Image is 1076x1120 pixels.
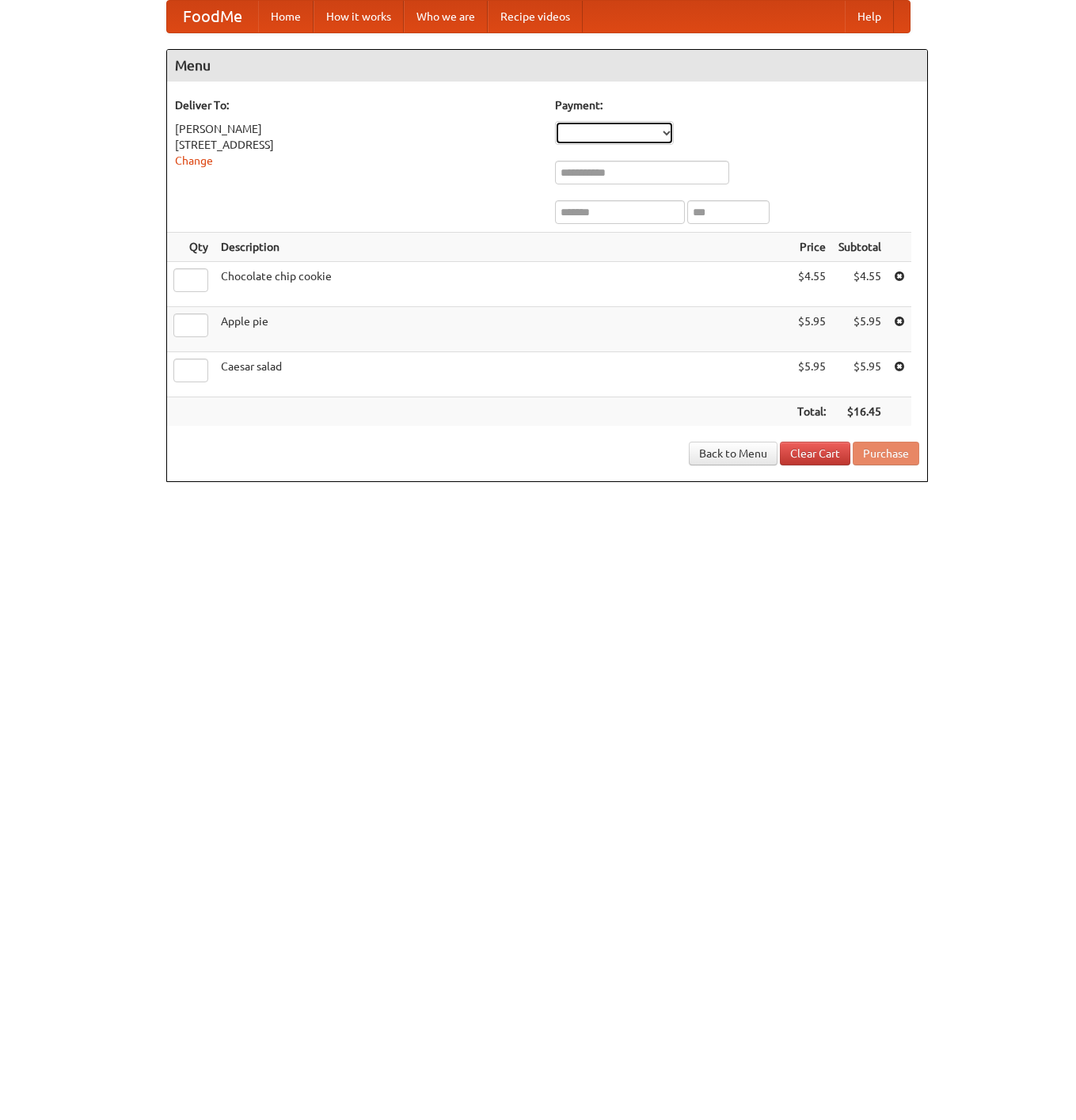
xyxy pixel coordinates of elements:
th: Description [215,233,791,262]
td: Apple pie [215,307,791,352]
td: $5.95 [832,352,888,397]
th: Subtotal [832,233,888,262]
a: How it works [314,1,404,32]
td: Chocolate chip cookie [215,262,791,307]
th: Qty [167,233,215,262]
th: Total: [791,397,832,427]
td: $5.95 [791,307,832,352]
a: Help [845,1,894,32]
td: Caesar salad [215,352,791,397]
a: Home [258,1,314,32]
div: [PERSON_NAME] [175,121,539,137]
div: [STREET_ADDRESS] [175,137,539,153]
a: Clear Cart [780,442,850,465]
a: Who we are [404,1,488,32]
th: $16.45 [832,397,888,427]
h5: Payment: [555,97,919,113]
td: $4.55 [791,262,832,307]
td: $4.55 [832,262,888,307]
a: FoodMe [167,1,258,32]
th: Price [791,233,832,262]
button: Purchase [853,442,919,465]
td: $5.95 [832,307,888,352]
a: Back to Menu [689,442,778,465]
h5: Deliver To: [175,97,539,113]
td: $5.95 [791,352,832,397]
a: Change [175,154,213,167]
a: Recipe videos [488,1,583,32]
h4: Menu [167,50,927,82]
